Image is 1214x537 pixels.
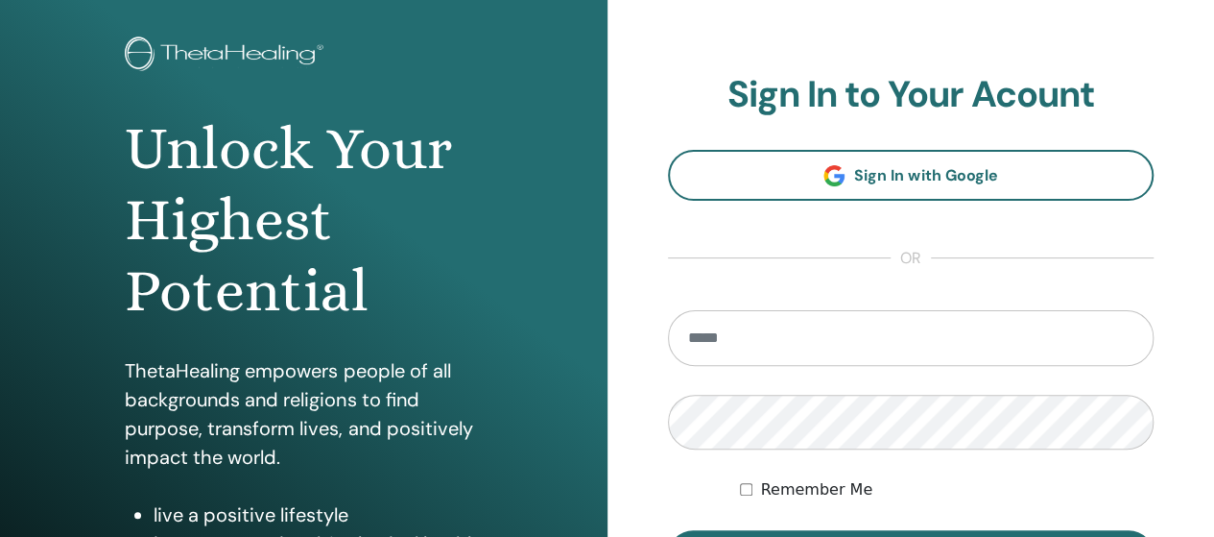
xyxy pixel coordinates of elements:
a: Sign In with Google [668,150,1154,201]
label: Remember Me [760,478,872,501]
span: Sign In with Google [854,165,997,185]
div: Keep me authenticated indefinitely or until I manually logout [740,478,1154,501]
p: ThetaHealing empowers people of all backgrounds and religions to find purpose, transform lives, a... [125,356,482,472]
h1: Unlock Your Highest Potential [125,113,482,328]
span: or [891,247,931,270]
li: live a positive lifestyle [154,500,482,529]
h2: Sign In to Your Acount [668,73,1154,117]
